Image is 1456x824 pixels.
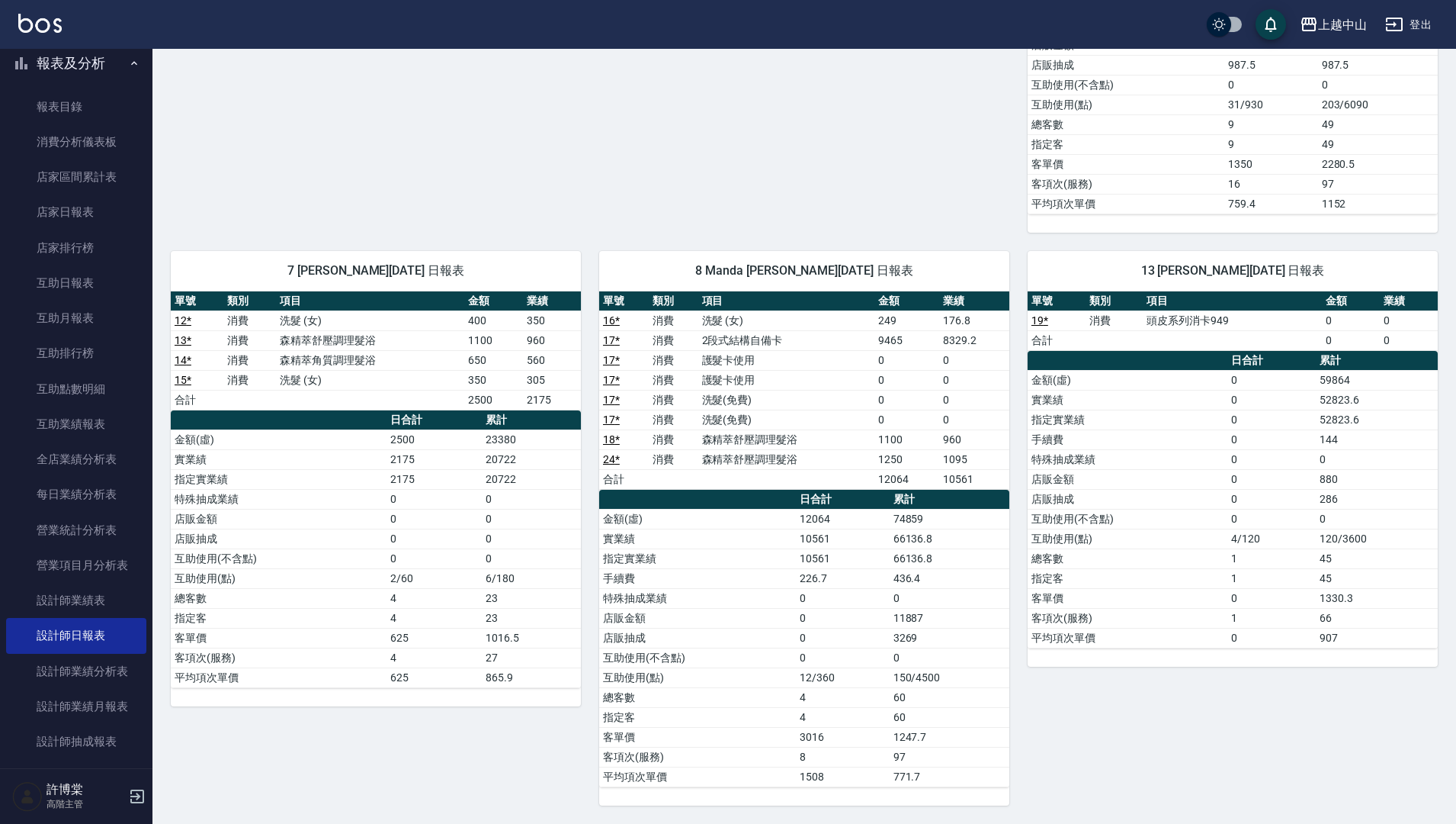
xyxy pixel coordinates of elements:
td: 指定實業績 [1028,410,1227,430]
td: 4 [386,608,482,628]
td: 0 [874,350,939,370]
td: 森精萃舒壓調理髮浴 [698,430,875,449]
td: 2段式結構自備卡 [698,330,875,350]
td: 10561 [796,549,889,568]
td: 176.8 [939,311,1009,330]
td: 0 [796,648,889,668]
button: 報表及分析 [6,43,146,83]
td: 4/120 [1227,529,1316,549]
td: 1016.5 [482,628,581,648]
td: 400 [464,311,522,330]
td: 平均項次單價 [1028,194,1224,214]
td: 洗髮(免費) [698,410,875,430]
table: a dense table [599,490,1009,787]
td: 消費 [649,410,698,430]
td: 0 [1322,330,1380,350]
td: 3016 [796,727,889,747]
td: 1100 [874,430,939,449]
td: 27 [482,648,581,668]
a: 消費分析儀表板 [6,124,146,159]
td: 消費 [1086,311,1143,330]
td: 店販金額 [1028,469,1227,489]
td: 4 [796,687,889,707]
td: 實業績 [171,449,386,469]
td: 23 [482,588,581,608]
td: 店販抽成 [1028,489,1227,509]
td: 互助使用(點) [171,568,386,588]
td: 0 [482,549,581,568]
a: 報表目錄 [6,89,146,124]
th: 項目 [276,291,464,311]
td: 49 [1318,134,1438,154]
td: 0 [1227,628,1316,648]
td: 2175 [523,390,581,410]
td: 消費 [649,390,698,410]
td: 3269 [890,628,1009,648]
td: 59864 [1316,370,1438,390]
td: 森精萃舒壓調理髮浴 [276,330,464,350]
td: 消費 [223,370,276,390]
td: 66 [1316,608,1438,628]
td: 0 [796,628,889,648]
td: 實業績 [1028,390,1227,410]
td: 203/6090 [1318,95,1438,114]
td: 平均項次單價 [1028,628,1227,648]
td: 865.9 [482,668,581,687]
th: 累計 [1316,351,1438,371]
td: 436.4 [890,568,1009,588]
td: 0 [939,370,1009,390]
td: 625 [386,668,482,687]
td: 消費 [649,311,698,330]
td: 消費 [223,350,276,370]
td: 12/360 [796,668,889,687]
td: 226.7 [796,568,889,588]
td: 1330.3 [1316,588,1438,608]
td: 45 [1316,568,1438,588]
th: 日合計 [1227,351,1316,371]
div: 上越中山 [1318,15,1367,34]
td: 0 [939,410,1009,430]
td: 互助使用(點) [1028,95,1224,114]
td: 客單價 [1028,154,1224,174]
td: 消費 [649,430,698,449]
td: 23380 [482,430,581,449]
td: 0 [1380,311,1438,330]
td: 消費 [649,449,698,469]
td: 指定客 [1028,568,1227,588]
td: 互助使用(不含點) [1028,509,1227,529]
td: 護髮卡使用 [698,370,875,390]
td: 0 [1224,75,1317,95]
table: a dense table [599,291,1009,490]
td: 特殊抽成業績 [1028,449,1227,469]
td: 總客數 [1028,549,1227,568]
td: 350 [523,311,581,330]
td: 987.5 [1224,55,1317,75]
td: 12064 [796,509,889,529]
td: 店販抽成 [171,529,386,549]
td: 150/4500 [890,668,1009,687]
td: 洗髮 (女) [276,311,464,330]
td: 0 [386,529,482,549]
td: 0 [874,390,939,410]
td: 9465 [874,330,939,350]
td: 52823.6 [1316,390,1438,410]
img: Person [12,781,43,812]
a: 互助點數明細 [6,372,146,407]
td: 144 [1316,430,1438,449]
td: 合計 [599,469,649,489]
td: 0 [874,370,939,390]
td: 0 [482,529,581,549]
td: 0 [939,350,1009,370]
a: 營業統計分析表 [6,513,146,548]
td: 客單價 [599,727,796,747]
td: 52823.6 [1316,410,1438,430]
th: 單號 [599,291,649,311]
td: 1095 [939,449,1009,469]
th: 日合計 [796,490,889,510]
a: 設計師日報表 [6,618,146,653]
td: 護髮卡使用 [698,350,875,370]
td: 1 [1227,568,1316,588]
td: 消費 [649,370,698,390]
td: 286 [1316,489,1438,509]
td: 洗髮 (女) [276,370,464,390]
